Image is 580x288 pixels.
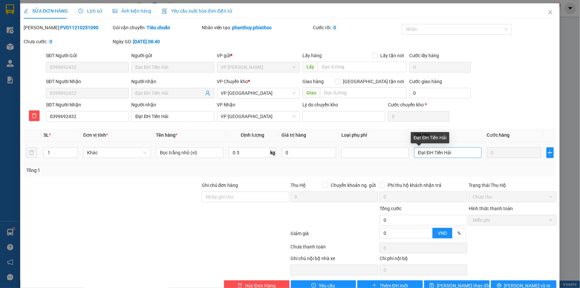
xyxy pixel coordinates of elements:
button: Close [541,3,560,22]
span: [GEOGRAPHIC_DATA] tận nơi [341,78,407,85]
span: user-add [205,90,210,96]
div: Người gửi [131,52,214,59]
input: 0 [487,147,541,158]
div: Chi phí nội bộ [380,255,467,265]
span: Đơn vị tính [83,132,108,138]
span: Thu Hộ [290,183,306,188]
b: [DATE] 08:40 [133,39,160,44]
span: VP Thái Bình [221,88,296,98]
div: Giảm giá [290,230,379,241]
span: VND [438,230,447,236]
div: Ghi chú nội bộ nhà xe [290,255,378,265]
span: plus [547,150,553,155]
span: SỬA ĐƠN HÀNG [24,8,68,14]
b: Tiêu chuẩn [147,25,170,30]
span: Lấy [302,62,318,72]
div: Cước rồi : [313,24,401,31]
span: kg [270,147,277,158]
input: Cước giao hàng [409,88,471,98]
span: close [548,10,553,15]
th: Ghi chú [411,129,484,142]
div: [PERSON_NAME]: [24,24,111,31]
input: Dọc đường [318,62,407,72]
div: Lý do chuyển kho [302,101,385,108]
span: Lấy hàng [302,53,322,58]
div: SĐT Người Nhận [46,78,129,85]
span: Định lượng [241,132,264,138]
div: Đạt ĐH Tiền Hải [411,132,449,143]
div: Trạng thái Thu Hộ [469,182,556,189]
th: Loại phụ phí [339,129,411,142]
label: Hình thức thanh toán [469,206,513,211]
span: % [457,230,461,236]
span: VP Phạm Văn Đồng [221,62,296,72]
img: logo.jpg [8,8,42,42]
span: Phí thu hộ khách nhận trả [385,182,444,189]
input: Cước lấy hàng [409,62,471,72]
b: phanthuy.phiethoc [232,25,272,30]
span: Chưa thu [473,192,552,202]
span: VP Tiền Hải [221,111,296,121]
input: Dọc đường [320,87,407,98]
span: VP Chuyển kho [217,79,248,84]
div: Tổng: 1 [26,167,224,174]
b: 0 [50,39,52,44]
input: Ghi Chú [414,147,482,158]
span: delete [29,113,39,118]
b: GỬI : VP [PERSON_NAME] [8,48,116,59]
div: Ngày GD: [113,38,200,45]
div: VP gửi [217,52,300,59]
span: Giao [302,87,320,98]
span: clock-circle [78,9,83,13]
span: Yêu cầu xuất hóa đơn điện tử [162,8,232,14]
div: Người nhận [131,78,214,85]
span: Giá trị hàng [282,132,306,138]
input: VD: Bàn, Ghế [156,147,223,158]
span: Lấy tận nơi [378,52,407,59]
span: Miễn phí [473,215,552,225]
span: Tên hàng [156,132,177,138]
b: 0 [333,25,336,30]
span: Cước hàng [487,132,510,138]
div: Cước chuyển kho [388,101,449,108]
input: Ghi chú đơn hàng [202,192,290,202]
span: SL [44,132,49,138]
span: Ảnh kiện hàng [113,8,151,14]
button: plus [546,147,554,158]
button: delete [26,147,37,158]
span: Khác [87,148,147,158]
label: Cước lấy hàng [409,53,439,58]
div: SĐT Người Gửi [46,52,129,59]
div: Chưa thanh toán [290,243,379,255]
img: icon [162,9,167,14]
div: Nhân viên tạo: [202,24,312,31]
span: picture [113,9,117,13]
div: Gói vận chuyển: [113,24,200,31]
li: Hotline: 1900 3383, ĐT/Zalo : 0862837383 [62,25,278,33]
span: Giao hàng [302,79,324,84]
li: 237 [PERSON_NAME] , [GEOGRAPHIC_DATA] [62,16,278,25]
div: Người nhận [131,101,214,108]
span: edit [24,9,28,13]
b: PVD11210251090 [60,25,98,30]
button: delete [29,110,40,121]
label: Ghi chú đơn hàng [202,183,238,188]
div: SĐT Người Nhận [46,101,129,108]
div: VP Nhận [217,101,300,108]
span: Tổng cước [380,206,402,211]
label: Cước giao hàng [409,79,442,84]
span: Lịch sử [78,8,102,14]
span: Chuyển khoản ng. gửi [328,182,378,189]
div: Chưa cước : [24,38,111,45]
